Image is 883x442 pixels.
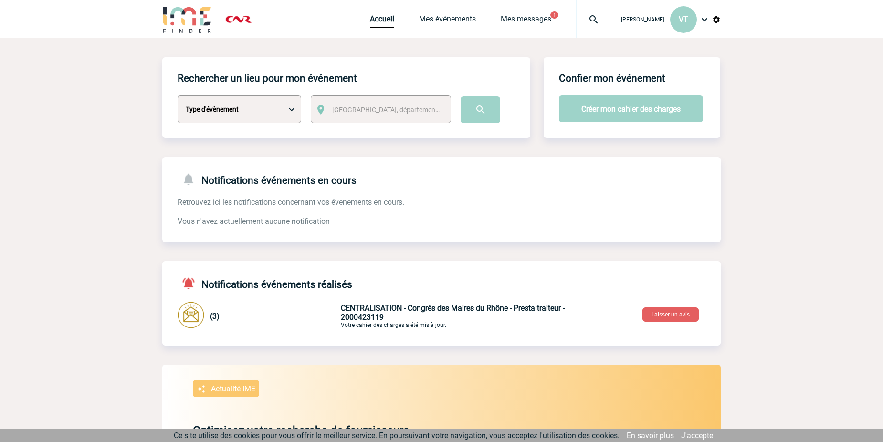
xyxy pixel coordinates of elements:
[178,302,204,328] img: photonotifcontact.png
[178,217,330,226] span: Vous n'avez actuellement aucune notification
[178,276,352,290] h4: Notifications événements réalisés
[642,307,699,322] button: Laisser un avis
[341,304,565,328] p: Votre cahier des charges a été mis à jour.
[211,384,255,393] p: Actualité IME
[341,304,565,322] span: CENTRALISATION - Congrès des Maires du Rhône - Presta traiteur - 2000423119
[621,16,664,23] span: [PERSON_NAME]
[627,431,674,440] a: En savoir plus
[501,14,551,28] a: Mes messages
[419,14,476,28] a: Mes événements
[332,106,465,114] span: [GEOGRAPHIC_DATA], département, région...
[178,172,357,186] h4: Notifications événements en cours
[178,73,357,84] h4: Rechercher un lieu pour mon événement
[178,302,721,330] div: Conversation privée : Client - Agence
[550,11,558,19] button: 1
[370,14,394,28] a: Accueil
[681,431,713,440] a: J'accepte
[181,172,201,186] img: notifications-24-px-g.png
[559,73,665,84] h4: Confier mon événement
[559,95,703,122] button: Créer mon cahier des charges
[181,276,201,290] img: notifications-active-24-px-r.png
[210,312,220,321] span: (3)
[162,6,212,33] img: IME-Finder
[174,431,620,440] span: Ce site utilise des cookies pour vous offrir le meilleur service. En poursuivant votre navigation...
[461,96,500,123] input: Submit
[679,15,688,24] span: VT
[178,311,565,320] a: (3) CENTRALISATION - Congrès des Maires du Rhône - Presta traiteur - 2000423119Votre cahier des c...
[178,198,404,207] span: Retrouvez ici les notifications concernant vos évenements en cours.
